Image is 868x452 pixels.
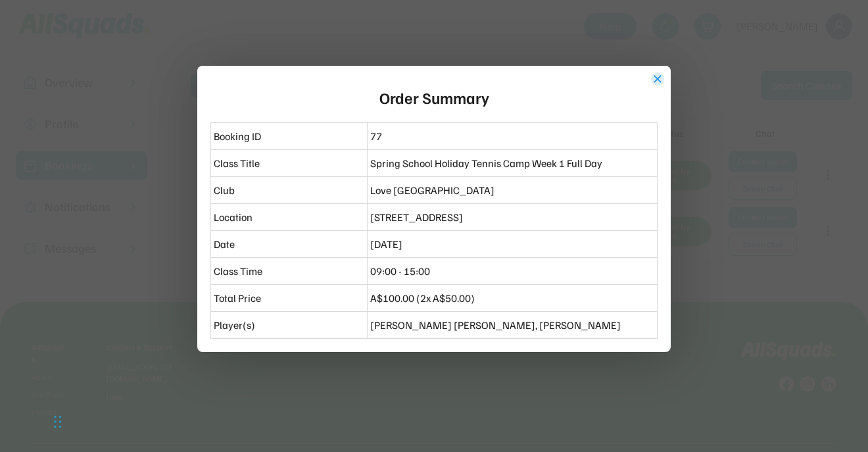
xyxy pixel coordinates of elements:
[214,128,364,144] div: Booking ID
[379,86,489,109] div: Order Summary
[214,182,364,198] div: Club
[370,209,654,225] div: [STREET_ADDRESS]
[214,290,364,306] div: Total Price
[651,72,664,86] button: close
[370,128,654,144] div: 77
[214,263,364,279] div: Class Time
[370,155,654,171] div: Spring School Holiday Tennis Camp Week 1 Full Day
[370,317,654,333] div: [PERSON_NAME] [PERSON_NAME], [PERSON_NAME]
[370,236,654,252] div: [DATE]
[370,263,654,279] div: 09:00 - 15:00
[214,317,364,333] div: Player(s)
[370,182,654,198] div: Love [GEOGRAPHIC_DATA]
[214,155,364,171] div: Class Title
[370,290,654,306] div: A$100.00 (2x A$50.00)
[214,236,364,252] div: Date
[214,209,364,225] div: Location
